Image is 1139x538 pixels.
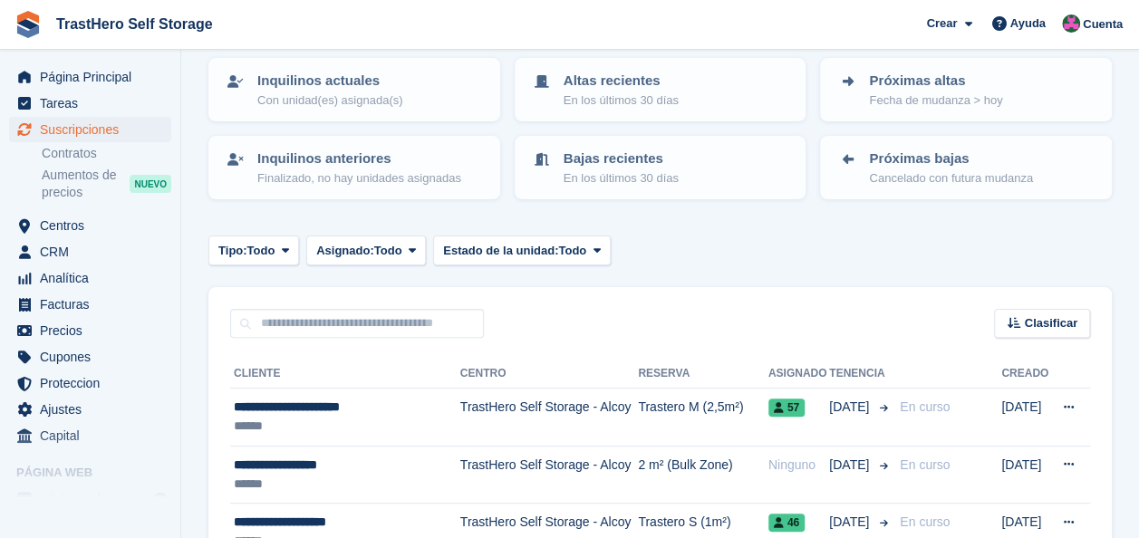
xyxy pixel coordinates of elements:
[150,488,171,510] a: Vista previa de la tienda
[14,11,42,38] img: stora-icon-8386f47178a22dfd0bd8f6a31ec36ba5ce8667c1dd55bd0f319d3a0aa187defe.svg
[49,9,220,39] a: TrastHero Self Storage
[433,235,611,265] button: Estado de la unidad: Todo
[564,91,679,110] p: En los últimos 30 días
[1062,14,1080,33] img: Marua Grioui
[829,360,893,389] th: Tenencia
[9,213,171,238] a: menu
[257,169,461,187] p: Finalizado, no hay unidades asignadas
[316,242,374,260] span: Asignado:
[40,370,149,396] span: Proteccion
[829,398,873,417] span: [DATE]
[638,360,767,389] th: Reserva
[564,71,679,91] p: Altas recientes
[40,318,149,343] span: Precios
[9,292,171,317] a: menu
[926,14,957,33] span: Crear
[40,397,149,422] span: Ajustes
[9,64,171,90] a: menu
[558,242,586,260] span: Todo
[40,213,149,238] span: Centros
[257,149,461,169] p: Inquilinos anteriores
[768,456,829,475] div: Ninguno
[9,486,171,512] a: menú
[42,167,130,201] span: Aumentos de precios
[9,318,171,343] a: menu
[900,514,950,529] span: En curso
[638,446,767,504] td: 2 m² (Bulk Zone)
[1001,389,1050,447] td: [DATE]
[900,399,950,414] span: En curso
[900,457,950,472] span: En curso
[822,138,1110,197] a: Próximas bajas Cancelado con futura mudanza
[1010,14,1046,33] span: Ayuda
[40,265,149,291] span: Analítica
[564,169,679,187] p: En los últimos 30 días
[822,60,1110,120] a: Próximas altas Fecha de mudanza > hoy
[768,514,805,532] span: 46
[516,138,805,197] a: Bajas recientes En los últimos 30 días
[869,71,1002,91] p: Próximas altas
[218,242,247,260] span: Tipo:
[768,399,805,417] span: 57
[16,464,180,482] span: Página web
[374,242,402,260] span: Todo
[638,389,767,447] td: Trastero M (2,5m²)
[9,91,171,116] a: menu
[40,64,149,90] span: Página Principal
[9,265,171,291] a: menu
[9,370,171,396] a: menu
[42,145,171,162] a: Contratos
[257,71,402,91] p: Inquilinos actuales
[9,239,171,264] a: menu
[257,91,402,110] p: Con unidad(es) asignada(s)
[40,239,149,264] span: CRM
[40,344,149,370] span: Cupones
[40,423,149,448] span: Capital
[564,149,679,169] p: Bajas recientes
[9,344,171,370] a: menu
[210,138,498,197] a: Inquilinos anteriores Finalizado, no hay unidades asignadas
[247,242,275,260] span: Todo
[768,360,829,389] th: Asignado
[516,60,805,120] a: Altas recientes En los últimos 30 días
[460,360,638,389] th: Centro
[306,235,426,265] button: Asignado: Todo
[210,60,498,120] a: Inquilinos actuales Con unidad(es) asignada(s)
[9,397,171,422] a: menu
[869,91,1002,110] p: Fecha de mudanza > hoy
[42,166,171,202] a: Aumentos de precios NUEVO
[40,91,149,116] span: Tareas
[443,242,558,260] span: Estado de la unidad:
[869,169,1033,187] p: Cancelado con futura mudanza
[460,389,638,447] td: TrastHero Self Storage - Alcoy
[130,175,171,193] div: NUEVO
[230,360,460,389] th: Cliente
[208,235,299,265] button: Tipo: Todo
[9,423,171,448] a: menu
[40,117,149,142] span: Suscripciones
[9,117,171,142] a: menu
[869,149,1033,169] p: Próximas bajas
[829,513,873,532] span: [DATE]
[40,486,149,512] span: página web
[1083,15,1123,34] span: Cuenta
[1024,314,1077,332] span: Clasificar
[460,446,638,504] td: TrastHero Self Storage - Alcoy
[40,292,149,317] span: Facturas
[829,456,873,475] span: [DATE]
[1001,360,1050,389] th: Creado
[1001,446,1050,504] td: [DATE]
